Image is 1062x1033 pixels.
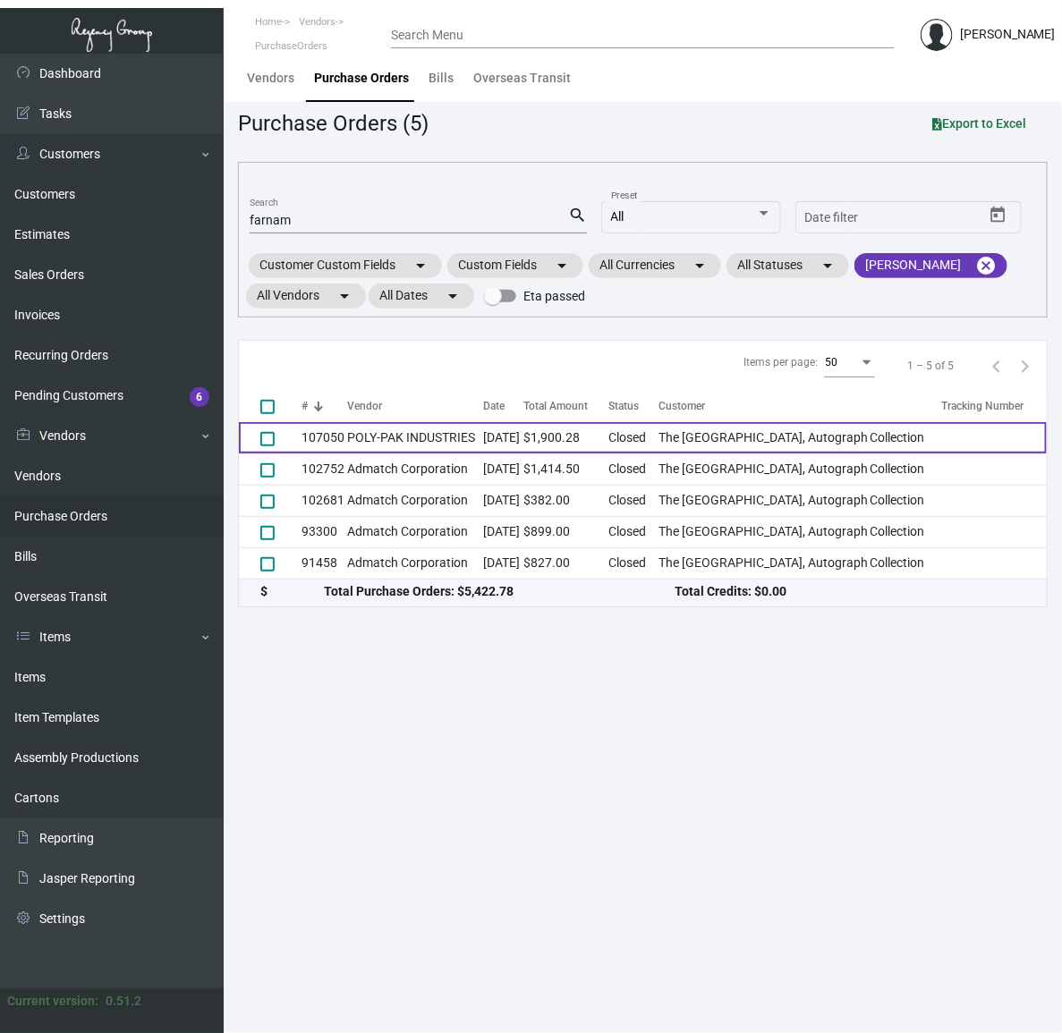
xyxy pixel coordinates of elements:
[589,253,721,278] mat-chip: All Currencies
[369,284,474,309] mat-chip: All Dates
[817,255,838,276] mat-icon: arrow_drop_down
[260,582,324,601] div: $
[347,516,483,547] td: Admatch Corporation
[609,485,658,516] td: Closed
[658,398,705,414] div: Customer
[825,357,875,369] mat-select: Items per page:
[483,453,523,485] td: [DATE]
[743,354,818,370] div: Items per page:
[249,253,442,278] mat-chip: Customer Custom Fields
[523,285,585,307] span: Eta passed
[611,209,624,224] span: All
[483,547,523,579] td: [DATE]
[523,485,609,516] td: $382.00
[689,255,710,276] mat-icon: arrow_drop_down
[410,255,431,276] mat-icon: arrow_drop_down
[483,398,505,414] div: Date
[609,453,658,485] td: Closed
[609,398,658,414] div: Status
[942,398,1024,414] div: Tracking Number
[347,453,483,485] td: Admatch Corporation
[609,422,658,453] td: Closed
[447,253,583,278] mat-chip: Custom Fields
[726,253,849,278] mat-chip: All Statuses
[658,547,942,579] td: The [GEOGRAPHIC_DATA], Autograph Collection
[918,107,1041,140] button: Export to Excel
[675,582,1025,601] div: Total Credits: $0.00
[907,358,954,374] div: 1 – 5 of 5
[984,201,1013,230] button: Open calendar
[523,398,609,414] div: Total Amount
[975,255,997,276] mat-icon: cancel
[302,485,347,516] td: 102681
[658,422,942,453] td: The [GEOGRAPHIC_DATA], Autograph Collection
[609,516,658,547] td: Closed
[825,356,837,368] span: 50
[609,398,640,414] div: Status
[302,398,308,414] div: #
[876,211,962,225] input: End date
[932,116,1026,131] span: Export to Excel
[314,69,409,88] div: Purchase Orders
[523,547,609,579] td: $827.00
[523,422,609,453] td: $1,900.28
[942,398,1047,414] div: Tracking Number
[960,25,1056,44] div: [PERSON_NAME]
[246,284,366,309] mat-chip: All Vendors
[1011,351,1040,380] button: Next page
[483,398,523,414] div: Date
[473,69,571,88] div: Overseas Transit
[347,547,483,579] td: Admatch Corporation
[106,992,141,1011] div: 0.51.2
[442,285,463,307] mat-icon: arrow_drop_down
[347,485,483,516] td: Admatch Corporation
[483,422,523,453] td: [DATE]
[429,69,454,88] div: Bills
[299,16,336,28] span: Vendors
[483,485,523,516] td: [DATE]
[568,205,587,226] mat-icon: search
[658,398,942,414] div: Customer
[658,516,942,547] td: The [GEOGRAPHIC_DATA], Autograph Collection
[658,485,942,516] td: The [GEOGRAPHIC_DATA], Autograph Collection
[523,398,588,414] div: Total Amount
[551,255,573,276] mat-icon: arrow_drop_down
[302,516,347,547] td: 93300
[255,40,327,52] span: PurchaseOrders
[238,107,429,140] div: Purchase Orders (5)
[302,422,347,453] td: 107050
[324,582,675,601] div: Total Purchase Orders: $5,422.78
[347,398,382,414] div: Vendor
[302,547,347,579] td: 91458
[255,16,282,28] span: Home
[865,257,961,274] span: [PERSON_NAME]
[302,453,347,485] td: 102752
[805,211,861,225] input: Start date
[247,69,294,88] div: Vendors
[302,398,347,414] div: #
[658,453,942,485] td: The [GEOGRAPHIC_DATA], Autograph Collection
[523,453,609,485] td: $1,414.50
[483,516,523,547] td: [DATE]
[347,398,483,414] div: Vendor
[921,19,953,51] img: admin@bootstrapmaster.com
[334,285,355,307] mat-icon: arrow_drop_down
[609,547,658,579] td: Closed
[982,351,1011,380] button: Previous page
[347,422,483,453] td: POLY-PAK INDUSTRIES
[7,992,98,1011] div: Current version:
[523,516,609,547] td: $899.00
